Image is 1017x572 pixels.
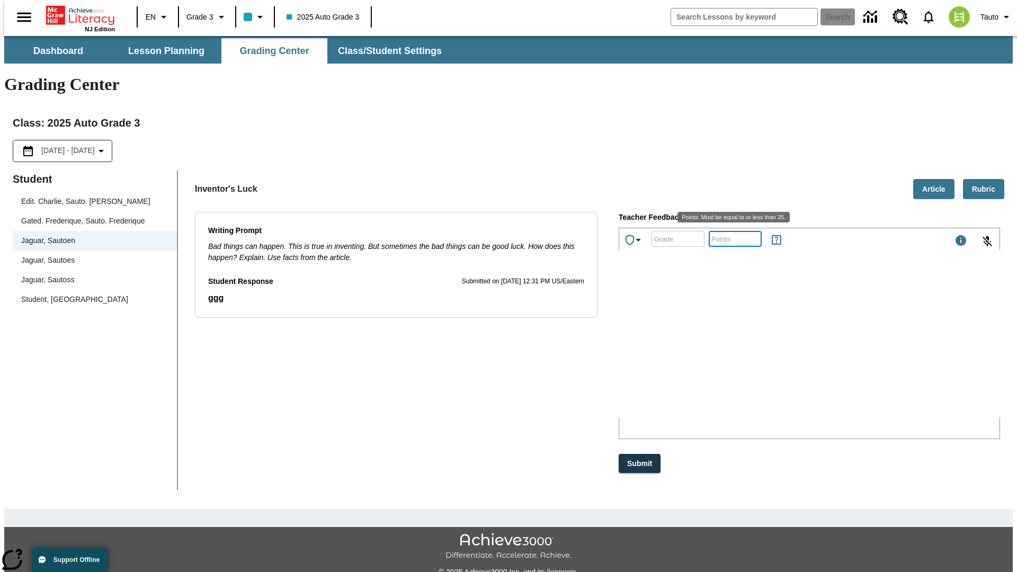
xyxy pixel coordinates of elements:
div: Edit. Charlie, Sauto. [PERSON_NAME] [21,196,150,207]
div: Home [46,4,115,32]
p: Student Response [208,276,273,288]
div: Points: Must be equal to or less than 25. [677,212,790,222]
div: Points: Must be equal to or less than 25. [709,231,762,247]
div: Grade: Letters, numbers, %, + and - are allowed. [652,231,704,247]
button: Select a new avatar [942,3,976,31]
button: Rubric, Will open in new tab [963,179,1004,200]
h2: Class : 2025 Auto Grade 3 [13,114,1004,131]
input: Grade: Letters, numbers, %, + and - are allowed. [652,225,704,253]
p: Submitted on [DATE] 12:31 PM US/Eastern [462,276,584,287]
span: Support Offline [53,556,100,564]
p: Inventor's Luck [195,183,257,195]
button: Click to activate and allow voice recognition [975,229,1000,254]
p: Bad things can happen. This is true in inventing. But sometimes the bad things can be good luck. ... [208,241,584,263]
h1: Grading Center [4,75,1013,94]
button: Lesson Planning [113,38,219,64]
span: NJ Edition [85,26,115,32]
span: 2025 Auto Grade 3 [287,12,360,23]
p: Student [13,171,177,187]
a: Home [46,5,115,26]
div: Jaguar, Sautoen [21,235,75,246]
button: Open side menu [8,2,40,33]
a: Notifications [915,3,942,31]
button: Class/Student Settings [329,38,450,64]
a: Resource Center, Will open in new tab [886,3,915,31]
div: Jaguar, Sautoes [21,255,75,266]
span: Lesson Planning [128,45,204,57]
span: Class/Student Settings [338,45,442,57]
div: Gated. Frederique, Sauto. Frederique [13,211,177,231]
div: SubNavbar [4,38,451,64]
button: Language: EN, Select a language [141,7,175,26]
div: Jaguar, Sautoes [13,251,177,270]
div: Student, [GEOGRAPHIC_DATA] [13,290,177,309]
span: [DATE] - [DATE] [41,145,95,156]
button: Profile/Settings [976,7,1017,26]
button: Rules for Earning Points and Achievements, Will open in new tab [766,229,787,251]
svg: Collapse Date Range Filter [95,145,108,157]
button: Article, Will open in new tab [913,179,954,200]
div: Student, [GEOGRAPHIC_DATA] [21,294,128,305]
button: Grade: Grade 3, Select a grade [182,7,232,26]
input: Points: Must be equal to or less than 25. [709,225,762,253]
div: Jaguar, Sautoss [13,270,177,290]
div: Gated. Frederique, Sauto. Frederique [21,216,145,227]
p: Student Response [208,292,584,305]
button: Class color is light blue. Change class color [239,7,271,26]
button: Support Offline [32,548,108,572]
p: ggg [208,292,584,305]
p: Writing Prompt [208,225,584,237]
div: Jaguar, Sautoss [21,274,74,285]
button: Select the date range menu item [17,145,108,157]
div: Jaguar, Sautoen [13,231,177,251]
div: Edit. Charlie, Sauto. [PERSON_NAME] [13,192,177,211]
body: Type your response here. [4,8,155,18]
p: Teacher Feedback [619,212,1000,224]
button: Achievements [619,229,649,251]
span: Grade 3 [186,12,213,23]
button: Submit [619,454,661,473]
p: RRRoIZ [4,8,155,18]
span: Dashboard [33,45,83,57]
img: Achieve3000 Differentiate Accelerate Achieve [445,533,572,560]
span: Grading Center [239,45,309,57]
div: Maximum 1000 characters Press Escape to exit toolbar and use left and right arrow keys to access ... [954,234,967,249]
input: search field [671,8,817,25]
span: Tauto [980,12,998,23]
button: Dashboard [5,38,111,64]
a: Data Center [857,3,886,32]
span: EN [146,12,156,23]
img: avatar image [949,6,970,28]
div: SubNavbar [4,36,1013,64]
button: Grading Center [221,38,327,64]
